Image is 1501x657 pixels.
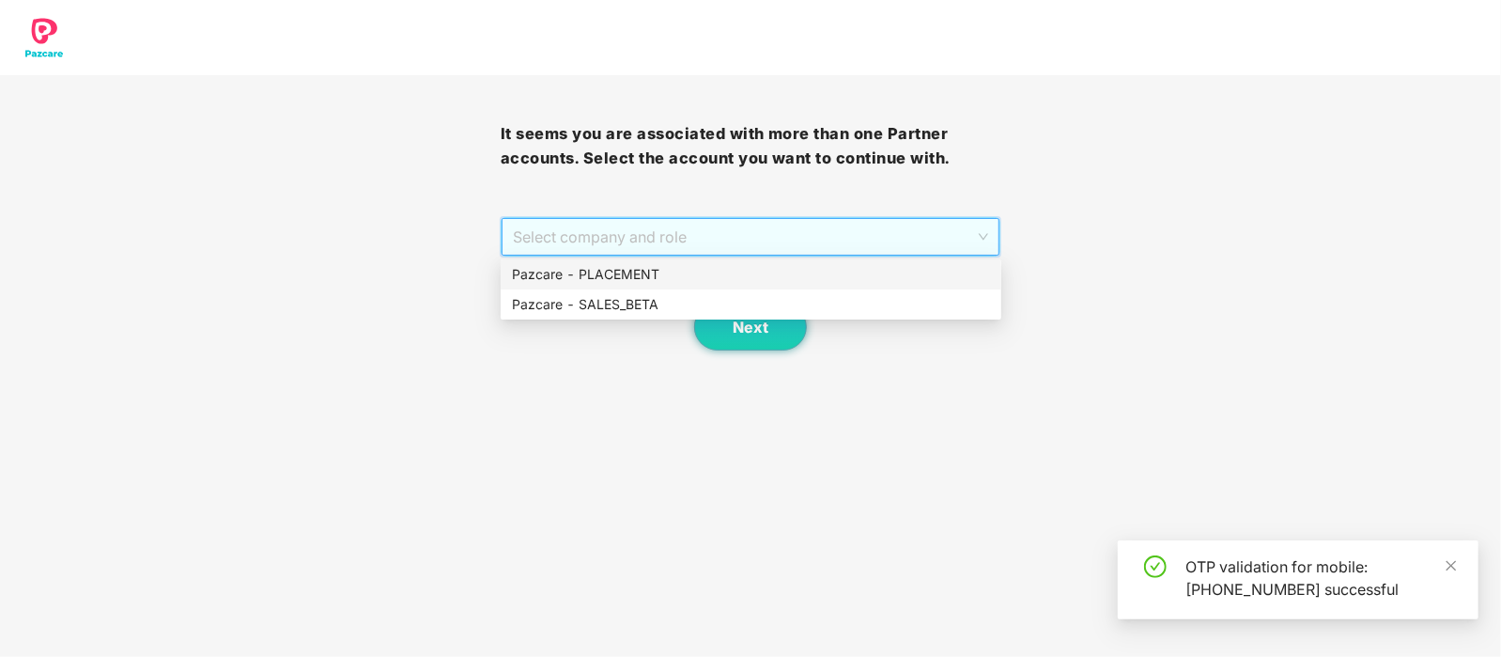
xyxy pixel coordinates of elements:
[1144,555,1167,578] span: check-circle
[501,259,1001,289] div: Pazcare - PLACEMENT
[501,289,1001,320] div: Pazcare - SALES_BETA
[512,264,990,285] div: Pazcare - PLACEMENT
[694,304,807,351] button: Next
[512,294,990,315] div: Pazcare - SALES_BETA
[501,122,1001,170] h3: It seems you are associated with more than one Partner accounts. Select the account you want to c...
[1445,559,1458,572] span: close
[513,219,989,255] span: Select company and role
[1185,555,1456,601] div: OTP validation for mobile: [PHONE_NUMBER] successful
[733,319,768,336] span: Next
